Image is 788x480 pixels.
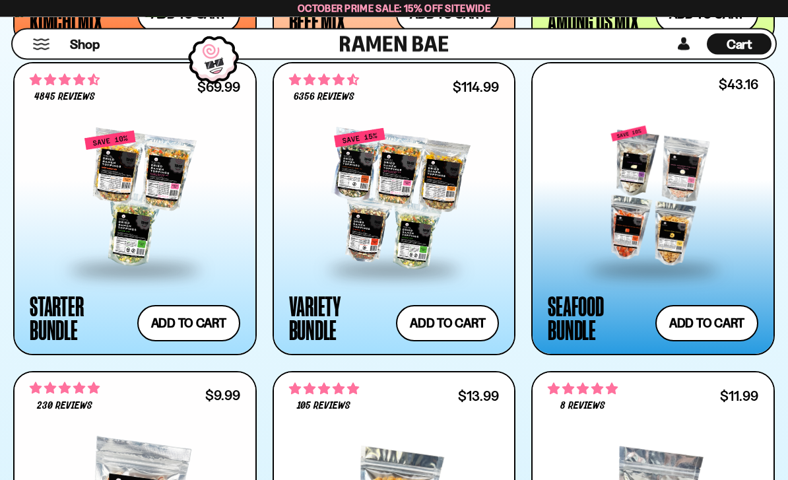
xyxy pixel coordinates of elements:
span: 105 reviews [297,401,350,412]
button: Add to cart [655,306,758,342]
button: Add to cart [396,306,499,342]
div: Cart [707,30,772,59]
span: October Prime Sale: 15% off Sitewide [298,2,490,15]
div: $43.16 [719,79,758,91]
div: $11.99 [720,390,758,403]
span: 4.77 stars [30,380,100,397]
span: 4.71 stars [30,72,100,89]
span: 8 reviews [560,401,605,412]
span: 4845 reviews [34,92,95,103]
span: Cart [727,36,752,52]
div: Variety Bundle [289,294,390,342]
span: 4.63 stars [289,72,359,89]
span: 6356 reviews [294,92,354,103]
span: 4.75 stars [548,381,618,398]
div: $69.99 [197,81,240,94]
div: $114.99 [453,81,499,94]
span: Shop [70,36,100,53]
button: Add to cart [137,306,240,342]
button: Mobile Menu Trigger [32,39,50,50]
span: 230 reviews [37,401,92,412]
div: Seafood Bundle [548,294,649,342]
span: 4.90 stars [289,381,359,398]
a: $43.16 Seafood Bundle Add to cart [531,63,775,356]
a: 4.63 stars 6356 reviews $114.99 Variety Bundle Add to cart [273,63,516,356]
div: $13.99 [458,390,499,403]
div: Starter Bundle [30,294,131,342]
a: 4.71 stars 4845 reviews $69.99 Starter Bundle Add to cart [13,63,257,356]
a: Shop [70,34,100,55]
div: $9.99 [205,390,240,402]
